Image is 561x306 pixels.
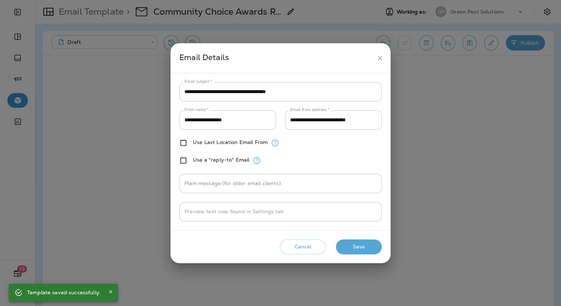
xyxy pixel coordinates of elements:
label: Email subject [184,79,212,84]
button: Close [106,287,115,296]
label: From name [184,107,209,113]
button: close [373,51,387,65]
div: Email Details [179,51,373,65]
label: Email from address [290,107,329,113]
label: Use Last Location Email From [193,139,268,145]
button: Cancel [280,239,326,254]
div: Template saved successfully. [27,286,100,299]
label: Use a "reply-to" Email [193,157,249,163]
button: Save [336,239,382,254]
